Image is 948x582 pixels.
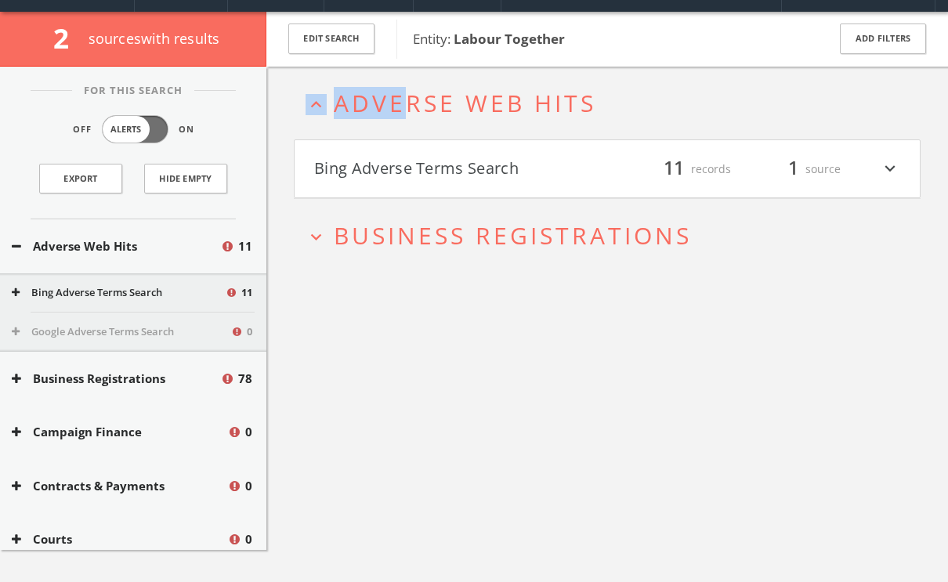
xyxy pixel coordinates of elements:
[334,87,596,119] span: Adverse Web Hits
[12,285,225,301] button: Bing Adverse Terms Search
[12,370,220,388] button: Business Registrations
[72,83,194,99] span: For This Search
[314,156,607,183] button: Bing Adverse Terms Search
[880,156,900,183] i: expand_more
[657,155,691,183] span: 11
[413,30,565,48] span: Entity:
[306,90,921,116] button: expand_lessAdverse Web Hits
[241,285,252,301] span: 11
[53,20,82,56] span: 2
[840,23,926,54] button: Add Filters
[781,155,805,183] span: 1
[245,530,252,548] span: 0
[73,123,92,136] span: Off
[12,423,227,441] button: Campaign Finance
[637,156,731,183] div: records
[288,23,374,54] button: Edit Search
[144,164,227,193] button: Hide Empty
[245,477,252,495] span: 0
[12,530,227,548] button: Courts
[306,94,327,115] i: expand_less
[245,423,252,441] span: 0
[306,226,327,248] i: expand_more
[238,370,252,388] span: 78
[179,123,194,136] span: On
[238,237,252,255] span: 11
[747,156,841,183] div: source
[12,477,227,495] button: Contracts & Payments
[12,324,230,340] button: Google Adverse Terms Search
[334,219,692,251] span: Business Registrations
[306,222,921,248] button: expand_moreBusiness Registrations
[454,30,565,48] b: Labour Together
[12,237,220,255] button: Adverse Web Hits
[89,29,220,48] span: source s with results
[247,324,252,340] span: 0
[39,164,122,193] a: Export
